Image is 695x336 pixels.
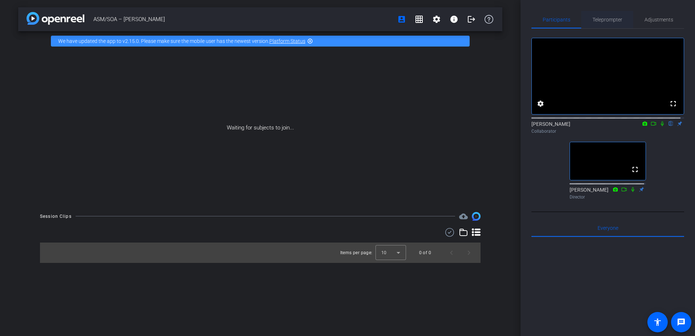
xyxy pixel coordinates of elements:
[419,249,431,256] div: 0 of 0
[536,99,545,108] mat-icon: settings
[459,212,468,221] span: Destinations for your clips
[51,36,470,47] div: We have updated the app to v2.15.0. Please make sure the mobile user has the newest version.
[415,15,423,24] mat-icon: grid_on
[269,38,305,44] a: Platform Status
[40,213,72,220] div: Session Clips
[598,225,618,231] span: Everyone
[631,165,639,174] mat-icon: fullscreen
[460,244,478,261] button: Next page
[432,15,441,24] mat-icon: settings
[570,194,646,200] div: Director
[570,186,646,200] div: [PERSON_NAME]
[669,99,678,108] mat-icon: fullscreen
[18,51,502,205] div: Waiting for subjects to join...
[27,12,84,25] img: app-logo
[467,15,476,24] mat-icon: logout
[472,212,481,221] img: Session clips
[677,318,686,327] mat-icon: message
[443,244,460,261] button: Previous page
[543,17,570,22] span: Participants
[307,38,313,44] mat-icon: highlight_off
[531,128,684,135] div: Collaborator
[340,249,373,256] div: Items per page:
[667,120,675,127] mat-icon: flip
[592,17,622,22] span: Teleprompter
[644,17,673,22] span: Adjustments
[459,212,468,221] mat-icon: cloud_upload
[531,120,684,135] div: [PERSON_NAME]
[93,12,393,27] span: ASM/SOA – [PERSON_NAME]
[450,15,458,24] mat-icon: info
[653,318,662,327] mat-icon: accessibility
[397,15,406,24] mat-icon: account_box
